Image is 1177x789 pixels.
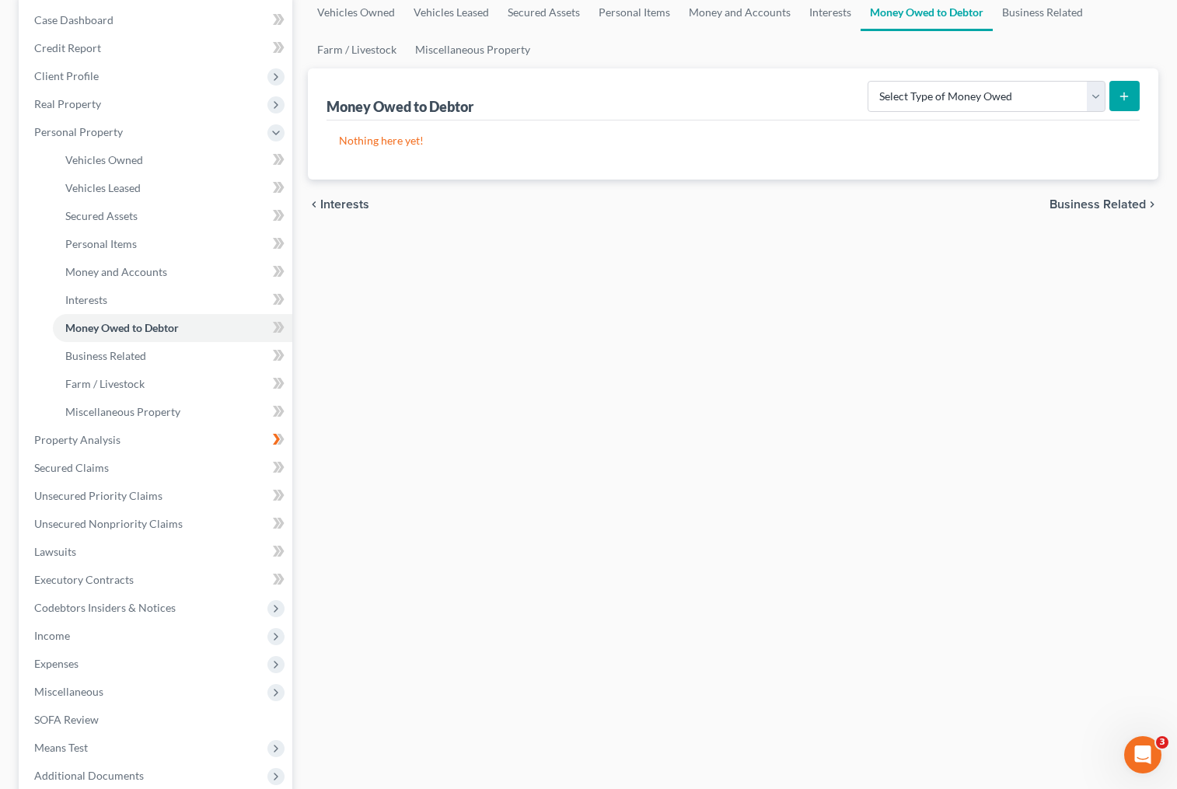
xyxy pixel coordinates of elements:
a: SOFA Review [22,706,292,734]
span: Client Profile [34,69,99,82]
span: Property Analysis [34,433,120,446]
span: Personal Items [65,237,137,250]
a: Farm / Livestock [53,370,292,398]
span: Business Related [1050,198,1146,211]
span: Additional Documents [34,769,144,782]
a: Miscellaneous Property [53,398,292,426]
span: Miscellaneous [34,685,103,698]
span: Interests [65,293,107,306]
i: chevron_left [308,198,320,211]
a: Miscellaneous Property [406,31,540,68]
a: Credit Report [22,34,292,62]
a: Property Analysis [22,426,292,454]
a: Vehicles Leased [53,174,292,202]
a: Farm / Livestock [308,31,406,68]
a: Money Owed to Debtor [53,314,292,342]
a: Money and Accounts [53,258,292,286]
a: Interests [53,286,292,314]
a: Business Related [53,342,292,370]
a: Vehicles Owned [53,146,292,174]
a: Executory Contracts [22,566,292,594]
span: Vehicles Owned [65,153,143,166]
span: Means Test [34,741,88,754]
span: Expenses [34,657,79,670]
a: Secured Assets [53,202,292,230]
a: Case Dashboard [22,6,292,34]
span: Secured Assets [65,209,138,222]
span: SOFA Review [34,713,99,726]
span: Money Owed to Debtor [65,321,179,334]
span: Business Related [65,349,146,362]
i: chevron_right [1146,198,1158,211]
p: Nothing here yet! [339,133,1128,148]
a: Personal Items [53,230,292,258]
span: Farm / Livestock [65,377,145,390]
span: Secured Claims [34,461,109,474]
span: Lawsuits [34,545,76,558]
span: Executory Contracts [34,573,134,586]
span: Personal Property [34,125,123,138]
span: Credit Report [34,41,101,54]
button: Business Related chevron_right [1050,198,1158,211]
a: Unsecured Nonpriority Claims [22,510,292,538]
button: chevron_left Interests [308,198,369,211]
span: Money and Accounts [65,265,167,278]
span: Vehicles Leased [65,181,141,194]
span: 3 [1156,736,1168,749]
a: Secured Claims [22,454,292,482]
span: Real Property [34,97,101,110]
a: Lawsuits [22,538,292,566]
a: Unsecured Priority Claims [22,482,292,510]
span: Income [34,629,70,642]
iframe: Intercom live chat [1124,736,1161,773]
span: Unsecured Nonpriority Claims [34,517,183,530]
span: Codebtors Insiders & Notices [34,601,176,614]
div: Money Owed to Debtor [327,97,477,116]
span: Interests [320,198,369,211]
span: Case Dashboard [34,13,114,26]
span: Unsecured Priority Claims [34,489,162,502]
span: Miscellaneous Property [65,405,180,418]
